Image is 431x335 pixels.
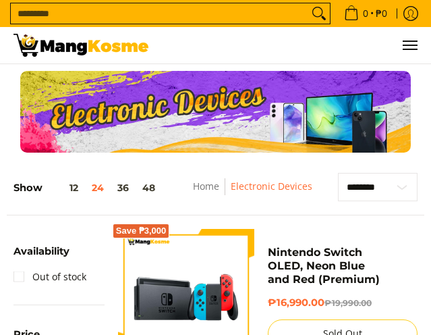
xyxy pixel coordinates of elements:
[162,27,418,63] ul: Customer Navigation
[361,9,370,18] span: 0
[231,180,312,192] a: Electronic Devices
[13,34,148,57] img: Electronic Devices - Premium Brands with Warehouse Prices l Mang Kosme
[193,180,219,192] a: Home
[13,182,162,194] h5: Show
[324,298,372,308] del: ₱19,990.00
[268,297,418,309] h6: ₱16,990.00
[162,27,418,63] nav: Main Menu
[85,182,111,193] button: 24
[340,6,391,21] span: •
[42,182,85,193] button: 12
[111,182,136,193] button: 36
[401,27,418,63] button: Menu
[268,246,380,286] a: Nintendo Switch OLED, Neon Blue and Red (Premium)
[116,227,167,235] span: Save ₱3,000
[308,3,330,24] button: Search
[13,266,86,288] a: Out of stock
[13,247,69,257] span: Availability
[173,178,331,209] nav: Breadcrumbs
[374,9,389,18] span: ₱0
[136,182,162,193] button: 48
[13,247,69,267] summary: Open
